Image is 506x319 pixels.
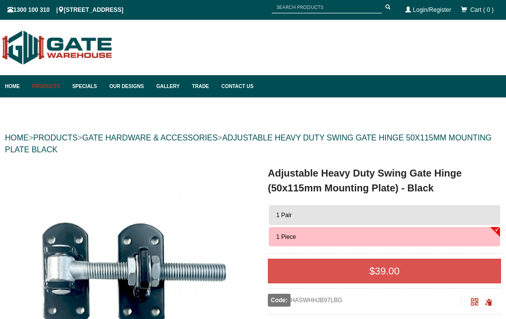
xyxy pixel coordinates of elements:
[27,75,67,97] a: Products
[5,122,501,166] div: > > >
[268,294,462,307] div: HASWHHJB97LBG
[272,1,382,13] input: SEARCH PRODUCTS
[269,205,500,225] button: 1 Pair
[82,134,217,142] a: GATE HARDWARE & ACCESSORIES
[67,75,104,97] a: Specials
[268,166,501,195] h1: Adjustable Heavy Duty Swing Gate Hinge (50x115mm Mounting Plate) - Black
[268,259,501,283] div: $
[5,75,27,97] a: Home
[5,134,29,142] a: HOME
[470,6,494,13] span: Cart ( 0 )
[269,227,500,247] button: 1 Piece
[104,75,151,97] a: Our Designs
[187,75,216,97] a: Trade
[268,294,291,307] span: Code:
[276,233,296,240] span: 1 Piece
[471,300,478,307] a: Click to enlarge and scan to share.
[33,134,78,142] a: PRODUCTS
[7,6,124,13] span: 1300 100 310 | [STREET_ADDRESS]
[276,212,292,219] span: 1 Pair
[5,134,492,154] a: ADJUSTABLE HEAVY DUTY SWING GATE HINGE 50X115MM MOUNTING PLATE BLACK
[485,299,492,306] span: Click to copy the URL
[216,75,253,97] a: Contact Us
[151,75,187,97] a: Gallery
[375,266,400,276] span: 39.00
[413,6,451,13] a: Login/Register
